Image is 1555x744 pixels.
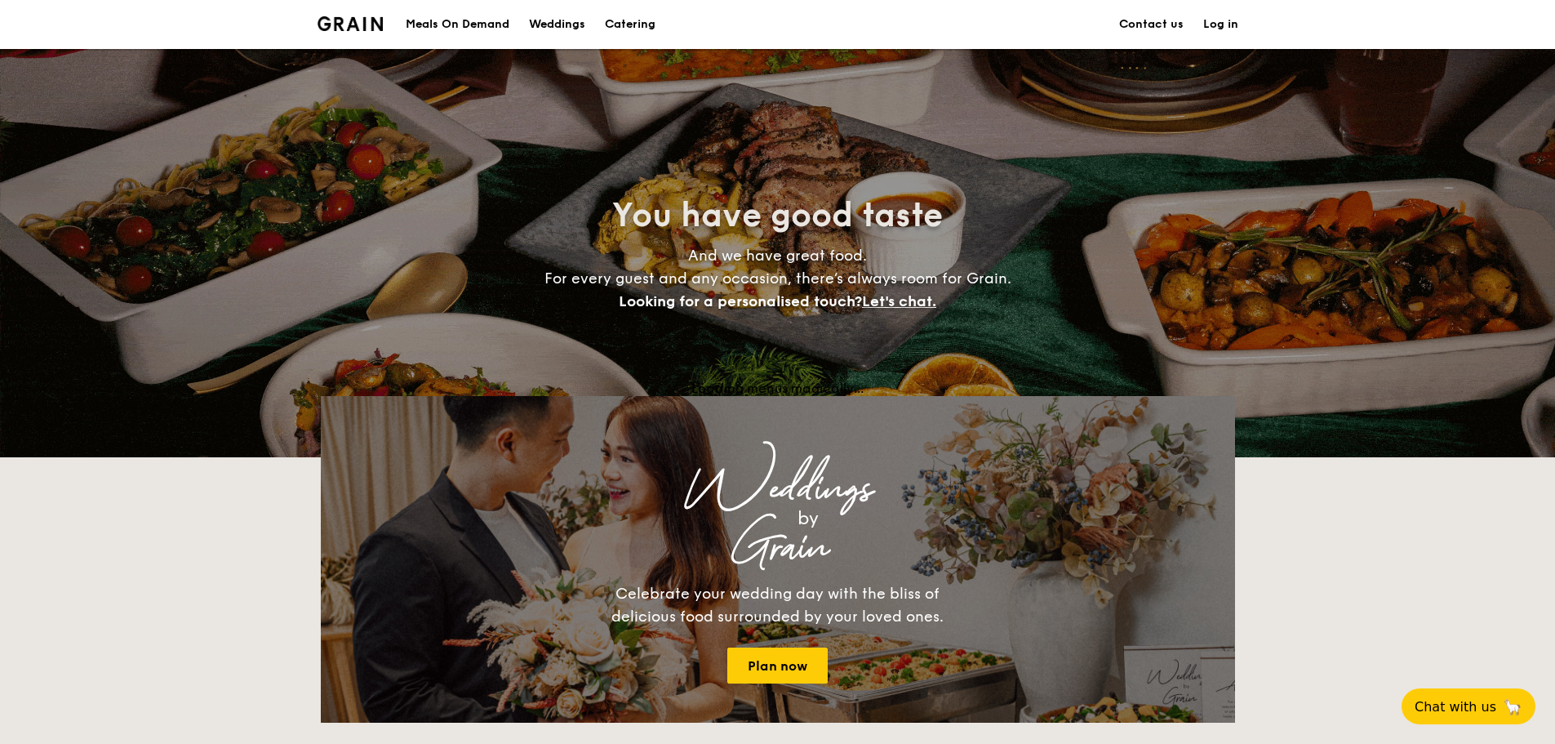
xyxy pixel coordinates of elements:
span: You have good taste [612,196,943,235]
div: by [525,504,1091,533]
a: Plan now [727,648,828,684]
div: Grain [464,533,1091,563]
span: Looking for a personalised touch? [619,292,862,310]
span: Let's chat. [862,292,936,310]
div: Weddings [464,474,1091,504]
a: Logotype [318,16,384,31]
span: And we have great food. For every guest and any occasion, there’s always room for Grain. [544,247,1011,310]
button: Chat with us🦙 [1402,688,1535,724]
span: Chat with us [1415,699,1496,715]
span: 🦙 [1503,697,1522,716]
div: Celebrate your wedding day with the bliss of delicious food surrounded by your loved ones. [594,582,962,628]
img: Grain [318,16,384,31]
div: Loading menus magically... [321,381,1235,396]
